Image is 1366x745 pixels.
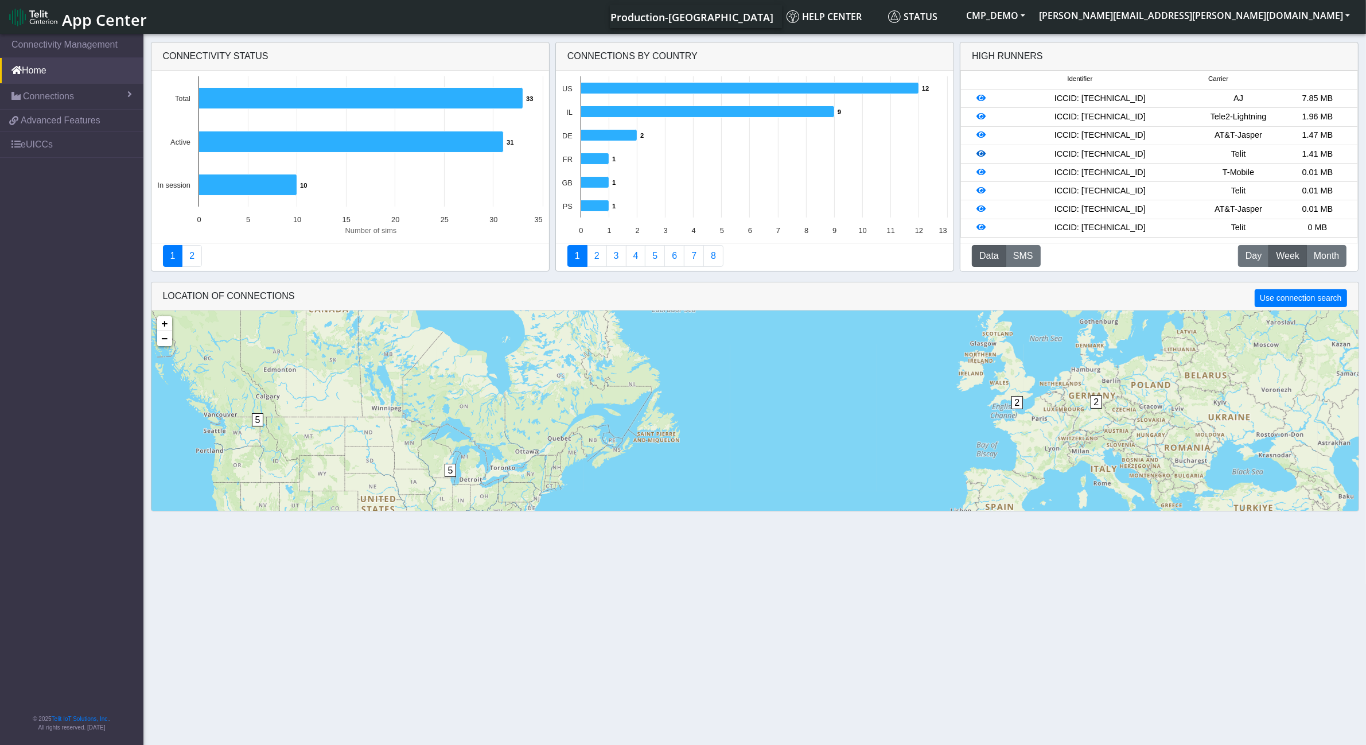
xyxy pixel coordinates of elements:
[1278,148,1357,161] div: 1.41 MB
[703,245,723,267] a: Not Connected for 30 days
[612,203,616,209] text: 1
[579,226,583,235] text: 0
[1199,148,1278,161] div: Telit
[1208,74,1228,84] span: Carrier
[246,215,250,224] text: 5
[610,5,773,28] a: Your current platform instance
[612,156,616,162] text: 1
[174,94,190,103] text: Total
[562,84,573,93] text: US
[300,182,307,189] text: 10
[1001,222,1199,234] div: ICCID: [TECHNICAL_ID]
[157,181,190,189] text: In session
[1199,203,1278,216] div: AT&T-Jasper
[507,139,513,146] text: 31
[804,226,808,235] text: 8
[1199,92,1278,105] div: AJ
[635,226,639,235] text: 2
[489,215,497,224] text: 30
[959,5,1032,26] button: CMP_DEMO
[9,8,57,26] img: logo-telit-cinterion-gw-new.png
[562,179,573,187] text: GB
[1278,185,1357,197] div: 0.01 MB
[884,5,959,28] a: Status
[606,245,626,267] a: Usage per Country
[1268,245,1307,267] button: Week
[1278,203,1357,216] div: 0.01 MB
[1001,129,1199,142] div: ICCID: [TECHNICAL_ID]
[23,90,74,103] span: Connections
[1314,249,1339,263] span: Month
[440,215,448,224] text: 25
[858,226,866,235] text: 10
[612,179,616,186] text: 1
[1001,92,1199,105] div: ICCID: [TECHNICAL_ID]
[1278,222,1357,234] div: 0 MB
[1278,111,1357,123] div: 1.96 MB
[720,226,724,235] text: 5
[1032,5,1357,26] button: [PERSON_NAME][EMAIL_ADDRESS][PERSON_NAME][DOMAIN_NAME]
[556,42,954,71] div: Connections By Country
[526,95,533,102] text: 33
[1001,203,1199,216] div: ICCID: [TECHNICAL_ID]
[182,245,202,267] a: Deployment status
[1001,148,1199,161] div: ICCID: [TECHNICAL_ID]
[915,226,923,235] text: 12
[157,331,172,346] a: Zoom out
[1306,245,1346,267] button: Month
[692,226,696,235] text: 4
[567,245,942,267] nav: Summary paging
[1067,74,1092,84] span: Identifier
[645,245,665,267] a: Usage by Carrier
[197,215,201,224] text: 0
[1001,111,1199,123] div: ICCID: [TECHNICAL_ID]
[563,155,573,164] text: FR
[52,716,109,722] a: Telit IoT Solutions, Inc.
[787,10,862,23] span: Help center
[610,10,773,24] span: Production-[GEOGRAPHIC_DATA]
[62,9,147,30] span: App Center
[562,131,573,140] text: DE
[566,108,573,117] text: IL
[9,5,145,29] a: App Center
[1001,166,1199,179] div: ICCID: [TECHNICAL_ID]
[252,413,264,426] span: 5
[748,226,752,235] text: 6
[342,215,350,224] text: 15
[1091,395,1103,409] span: 2
[626,245,646,267] a: Connections By Carrier
[1199,129,1278,142] div: AT&T-Jasper
[776,226,780,235] text: 7
[1246,249,1262,263] span: Day
[972,49,1043,63] div: High Runners
[1255,289,1346,307] button: Use connection search
[1278,92,1357,105] div: 7.85 MB
[1199,222,1278,234] div: Telit
[157,316,172,331] a: Zoom in
[21,114,100,127] span: Advanced Features
[640,132,644,139] text: 2
[163,245,183,267] a: Connectivity status
[939,226,947,235] text: 13
[787,10,799,23] img: knowledge.svg
[1001,185,1199,197] div: ICCID: [TECHNICAL_ID]
[1199,185,1278,197] div: Telit
[1278,129,1357,142] div: 1.47 MB
[587,245,607,267] a: Carrier
[445,464,457,477] span: 5
[1199,166,1278,179] div: T-Mobile
[163,245,538,267] nav: Summary paging
[391,215,399,224] text: 20
[345,226,396,235] text: Number of sims
[663,226,667,235] text: 3
[151,282,1359,311] div: LOCATION OF CONNECTIONS
[1011,396,1023,409] span: 2
[1006,245,1041,267] button: SMS
[607,226,611,235] text: 1
[782,5,884,28] a: Help center
[1276,249,1299,263] span: Week
[1238,245,1269,267] button: Day
[170,138,190,146] text: Active
[888,10,937,23] span: Status
[1199,111,1278,123] div: Tele2-Lightning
